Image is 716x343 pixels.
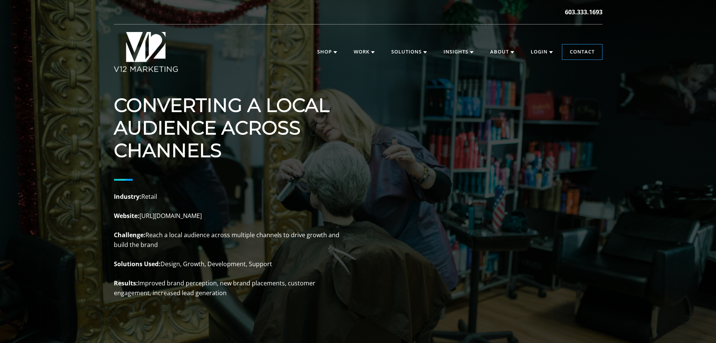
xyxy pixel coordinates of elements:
[483,44,522,59] a: About
[114,231,145,239] strong: Challenge:
[565,8,602,17] a: 603.333.1693
[310,44,345,59] a: Shop
[346,44,382,59] a: Work
[114,279,138,287] strong: Results:
[523,44,560,59] a: Login
[114,212,139,220] strong: Website:
[384,44,434,59] a: Solutions
[436,44,481,59] a: Insights
[114,192,141,201] strong: Industry:
[114,260,160,268] strong: Solutions Used:
[114,32,178,72] img: V12 MARKETING Logo New Hampshire Marketing Agency
[114,192,339,298] p: Retail [URL][DOMAIN_NAME] Reach a local audience across multiple channels to drive growth and bui...
[562,44,602,59] a: Contact
[678,307,716,343] iframe: Chat Widget
[114,94,339,162] h1: CONVERTING A LOCAL AUDIENCE ACROSS CHANNELS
